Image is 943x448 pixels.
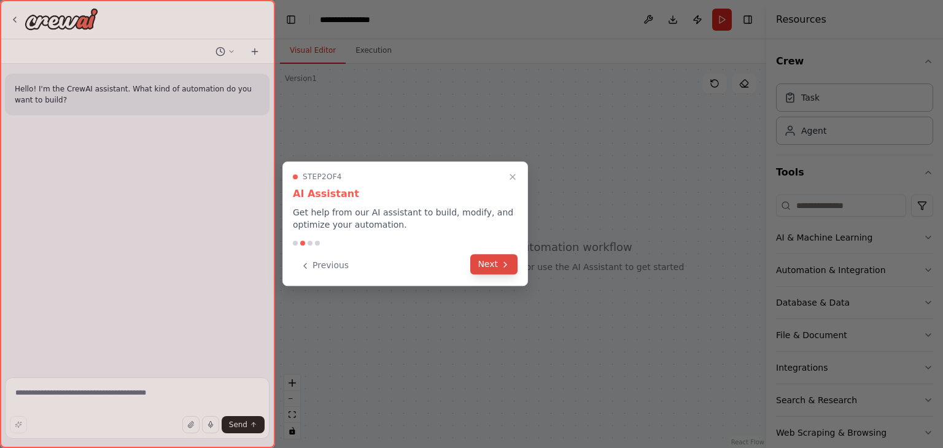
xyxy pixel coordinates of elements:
h3: AI Assistant [293,187,518,201]
span: Step 2 of 4 [303,172,342,182]
button: Close walkthrough [505,169,520,184]
button: Hide left sidebar [282,11,300,28]
button: Previous [293,255,356,276]
button: Next [470,254,518,274]
p: Get help from our AI assistant to build, modify, and optimize your automation. [293,206,518,231]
